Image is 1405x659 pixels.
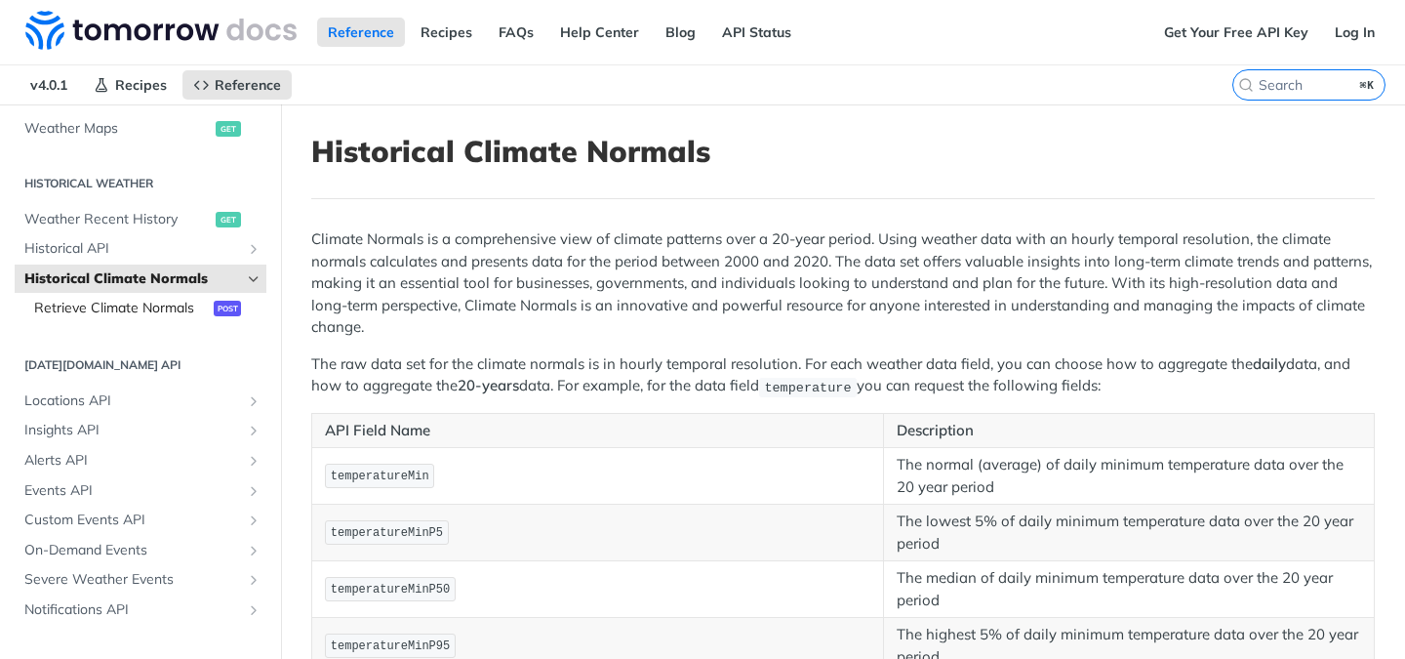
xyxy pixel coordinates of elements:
span: get [216,121,241,137]
a: Retrieve Climate Normalspost [24,294,266,323]
span: Notifications API [24,600,241,620]
a: Help Center [549,18,650,47]
p: API Field Name [325,420,870,442]
span: temperatureMinP95 [331,639,450,653]
a: Insights APIShow subpages for Insights API [15,416,266,445]
h2: [DATE][DOMAIN_NAME] API [15,356,266,374]
button: Show subpages for Notifications API [246,602,261,618]
p: Description [897,420,1361,442]
a: Log In [1324,18,1385,47]
span: Weather Recent History [24,210,211,229]
strong: daily [1253,354,1286,373]
span: Historical Climate Normals [24,269,241,289]
button: Show subpages for Insights API [246,423,261,438]
span: Insights API [24,421,241,440]
h1: Historical Climate Normals [311,134,1375,169]
p: Climate Normals is a comprehensive view of climate patterns over a 20-year period. Using weather ... [311,228,1375,339]
button: Show subpages for Events API [246,483,261,499]
span: Weather Maps [24,119,211,139]
span: Events API [24,481,241,501]
a: Reference [182,70,292,100]
svg: Search [1238,77,1254,93]
button: Show subpages for Locations API [246,393,261,409]
span: Alerts API [24,451,241,471]
span: Reference [215,76,281,94]
a: Get Your Free API Key [1153,18,1319,47]
a: FAQs [488,18,544,47]
span: On-Demand Events [24,541,241,560]
a: Recipes [83,70,178,100]
p: The median of daily minimum temperature data over the 20 year period [897,567,1361,611]
span: Retrieve Climate Normals [34,299,209,318]
a: Locations APIShow subpages for Locations API [15,387,266,416]
a: On-Demand EventsShow subpages for On-Demand Events [15,536,266,565]
img: Tomorrow.io Weather API Docs [25,11,297,50]
a: Recipes [410,18,483,47]
span: get [216,212,241,227]
span: Historical API [24,239,241,259]
a: Severe Weather EventsShow subpages for Severe Weather Events [15,565,266,595]
a: Reference [317,18,405,47]
span: temperatureMin [331,470,429,483]
kbd: ⌘K [1355,75,1380,95]
span: Locations API [24,391,241,411]
strong: 20-years [458,376,519,394]
a: Historical APIShow subpages for Historical API [15,234,266,264]
span: Severe Weather Events [24,570,241,590]
span: post [214,301,241,316]
span: v4.0.1 [20,70,78,100]
button: Show subpages for Severe Weather Events [246,572,261,588]
p: The normal (average) of daily minimum temperature data over the 20 year period [897,454,1361,498]
span: Recipes [115,76,167,94]
button: Show subpages for Custom Events API [246,513,261,528]
button: Show subpages for Alerts API [246,453,261,469]
button: Show subpages for On-Demand Events [246,543,261,558]
span: Custom Events API [24,511,241,530]
a: Blog [655,18,706,47]
span: temperature [764,380,851,394]
a: Weather Recent Historyget [15,205,266,234]
a: Events APIShow subpages for Events API [15,476,266,506]
a: Alerts APIShow subpages for Alerts API [15,446,266,475]
a: Historical Climate NormalsHide subpages for Historical Climate Normals [15,265,266,294]
button: Show subpages for Historical API [246,241,261,257]
button: Hide subpages for Historical Climate Normals [246,271,261,287]
a: Weather Mapsget [15,114,266,144]
p: The lowest 5% of daily minimum temperature data over the 20 year period [897,511,1361,555]
a: API Status [711,18,802,47]
a: Custom Events APIShow subpages for Custom Events API [15,506,266,535]
h2: Historical Weather [15,175,266,192]
span: temperatureMinP50 [331,583,450,597]
a: Notifications APIShow subpages for Notifications API [15,596,266,625]
span: temperatureMinP5 [331,526,443,540]
p: The raw data set for the climate normals is in hourly temporal resolution. For each weather data ... [311,353,1375,398]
